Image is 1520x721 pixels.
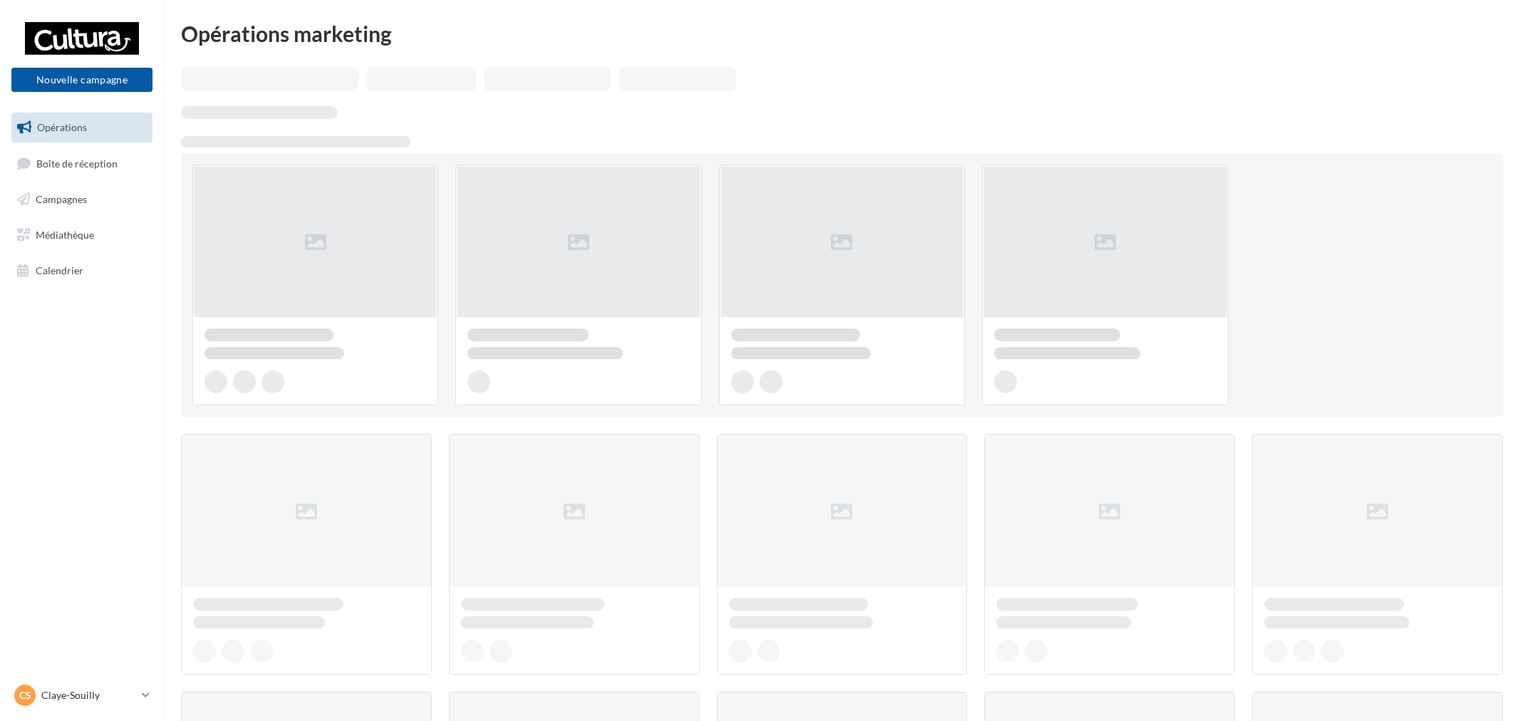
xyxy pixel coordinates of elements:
[9,256,155,286] a: Calendrier
[19,688,31,702] span: CS
[11,682,152,709] a: CS Claye-Souilly
[9,185,155,214] a: Campagnes
[41,688,136,702] p: Claye-Souilly
[9,220,155,250] a: Médiathèque
[9,148,155,179] a: Boîte de réception
[36,193,87,205] span: Campagnes
[36,264,83,276] span: Calendrier
[11,68,152,92] button: Nouvelle campagne
[36,157,118,169] span: Boîte de réception
[181,23,1503,44] div: Opérations marketing
[9,113,155,142] a: Opérations
[36,229,94,241] span: Médiathèque
[37,121,87,133] span: Opérations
